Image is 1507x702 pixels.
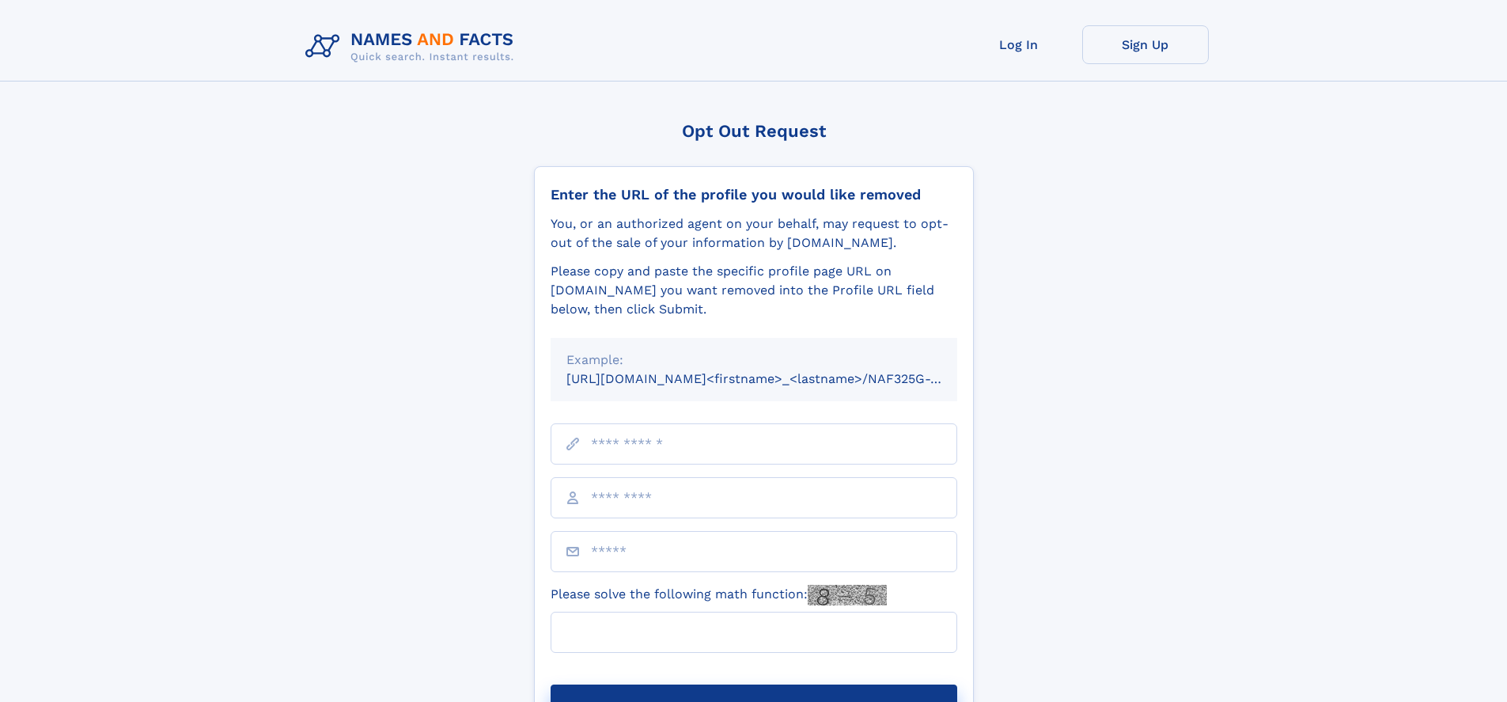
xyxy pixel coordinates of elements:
[956,25,1082,64] a: Log In
[551,214,957,252] div: You, or an authorized agent on your behalf, may request to opt-out of the sale of your informatio...
[1082,25,1209,64] a: Sign Up
[551,585,887,605] label: Please solve the following math function:
[566,371,987,386] small: [URL][DOMAIN_NAME]<firstname>_<lastname>/NAF325G-xxxxxxxx
[566,351,941,370] div: Example:
[299,25,527,68] img: Logo Names and Facts
[534,121,974,141] div: Opt Out Request
[551,186,957,203] div: Enter the URL of the profile you would like removed
[551,262,957,319] div: Please copy and paste the specific profile page URL on [DOMAIN_NAME] you want removed into the Pr...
